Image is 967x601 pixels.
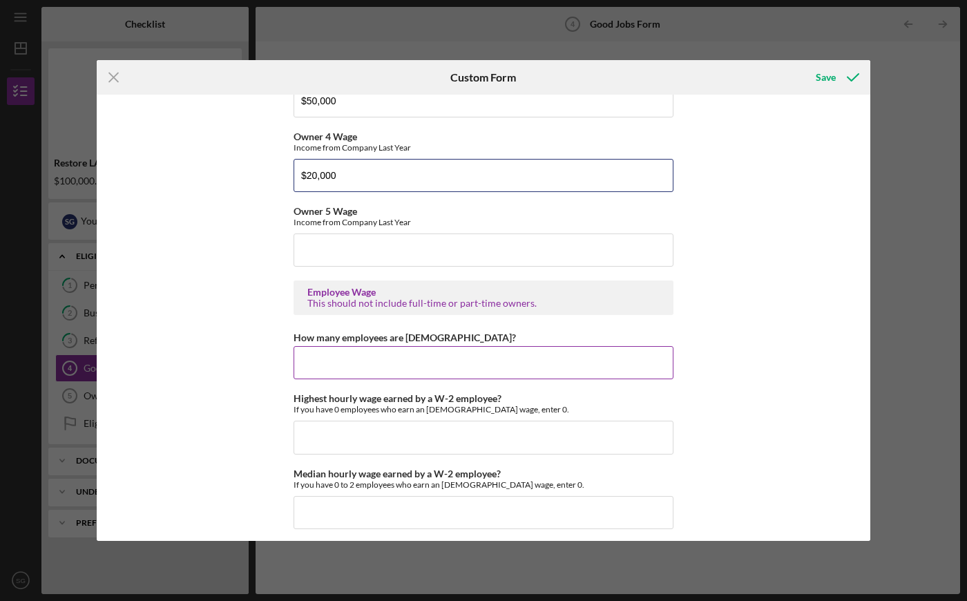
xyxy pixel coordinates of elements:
[294,142,673,153] div: Income from Company Last Year
[294,479,673,490] div: If you have 0 to 2 employees who earn an [DEMOGRAPHIC_DATA] wage, enter 0.
[307,298,660,309] div: This should not include full-time or part-time owners.
[294,392,501,404] label: Highest hourly wage earned by a W-2 employee?
[450,71,516,84] h6: Custom Form
[294,131,357,142] label: Owner 4 Wage
[294,217,673,227] div: Income from Company Last Year
[294,468,501,479] label: Median hourly wage earned by a W-2 employee?
[294,332,516,343] label: How many employees are [DEMOGRAPHIC_DATA]?
[816,64,836,91] div: Save
[294,205,357,217] label: Owner 5 Wage
[307,287,660,298] div: Employee Wage
[802,64,870,91] button: Save
[294,404,673,414] div: If you have 0 employees who earn an [DEMOGRAPHIC_DATA] wage, enter 0.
